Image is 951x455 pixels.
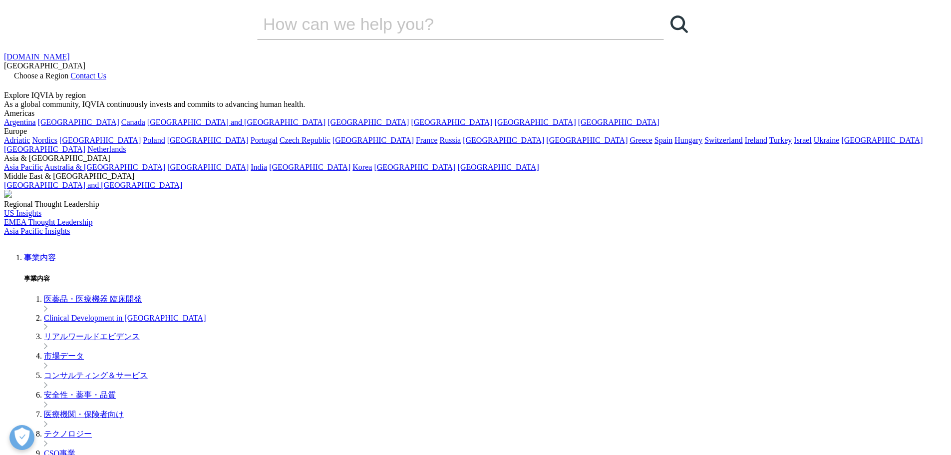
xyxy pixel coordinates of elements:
a: [GEOGRAPHIC_DATA] [38,118,119,126]
input: 検索する [257,9,635,39]
div: Middle East & [GEOGRAPHIC_DATA] [4,172,947,181]
a: [GEOGRAPHIC_DATA] [327,118,409,126]
svg: Search [670,15,688,33]
a: Poland [143,136,165,144]
a: [GEOGRAPHIC_DATA] [411,118,492,126]
a: Netherlands [87,145,126,153]
a: [DOMAIN_NAME] [4,52,70,61]
a: [GEOGRAPHIC_DATA] [167,136,249,144]
a: [GEOGRAPHIC_DATA] and [GEOGRAPHIC_DATA] [147,118,325,126]
a: [GEOGRAPHIC_DATA] [495,118,576,126]
a: [GEOGRAPHIC_DATA] [578,118,659,126]
a: Switzerland [704,136,742,144]
a: 医薬品・医療機器 臨床開発 [44,295,142,303]
a: Greece [630,136,652,144]
a: [GEOGRAPHIC_DATA] [167,163,249,171]
a: Nordics [32,136,57,144]
a: Czech Republic [280,136,330,144]
div: [GEOGRAPHIC_DATA] [4,61,947,70]
a: 安全性・薬事・品質 [44,391,116,399]
a: [GEOGRAPHIC_DATA] [463,136,544,144]
a: [GEOGRAPHIC_DATA] [4,145,85,153]
div: Explore IQVIA by region [4,91,947,100]
a: Korea [352,163,372,171]
a: [GEOGRAPHIC_DATA] [269,163,350,171]
div: Americas [4,109,947,118]
a: India [251,163,267,171]
a: コンサルティング＆サービス [44,371,148,380]
a: 医療機関・保険者向け [44,410,124,419]
div: Asia & [GEOGRAPHIC_DATA] [4,154,947,163]
button: 優先設定センターを開く [9,425,34,450]
a: Spain [654,136,672,144]
a: Australia & [GEOGRAPHIC_DATA] [44,163,165,171]
a: Asia Pacific [4,163,43,171]
a: Canada [121,118,145,126]
h5: 事業内容 [24,274,947,283]
a: [GEOGRAPHIC_DATA] and [GEOGRAPHIC_DATA] [4,181,182,189]
a: [GEOGRAPHIC_DATA] [841,136,923,144]
a: Asia Pacific Insights [4,227,70,235]
a: Ireland [745,136,767,144]
a: Argentina [4,118,36,126]
a: 検索する [664,9,694,39]
a: [GEOGRAPHIC_DATA] [59,136,141,144]
div: Europe [4,127,947,136]
a: US Insights [4,209,41,217]
div: Regional Thought Leadership [4,200,947,209]
a: [GEOGRAPHIC_DATA] [374,163,455,171]
a: リアルワールドエビデンス [44,332,140,341]
a: [GEOGRAPHIC_DATA] [332,136,414,144]
a: Russia [440,136,461,144]
a: EMEA Thought Leadership [4,218,92,226]
a: Ukraine [814,136,840,144]
a: Hungary [674,136,702,144]
div: As a global community, IQVIA continuously invests and commits to advancing human health. [4,100,947,109]
a: [GEOGRAPHIC_DATA] [458,163,539,171]
a: Turkey [769,136,792,144]
a: Clinical Development in [GEOGRAPHIC_DATA] [44,314,206,322]
a: Portugal [251,136,278,144]
a: 市場データ [44,352,84,360]
a: テクノロジー [44,430,92,438]
a: Israel [794,136,812,144]
span: Choose a Region [14,71,68,80]
img: 2093_analyzing-data-using-big-screen-display-and-laptop.png [4,190,12,198]
a: [GEOGRAPHIC_DATA] [546,136,628,144]
a: Adriatic [4,136,30,144]
a: Contact Us [70,71,106,80]
a: France [416,136,438,144]
a: 事業内容 [24,253,56,262]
